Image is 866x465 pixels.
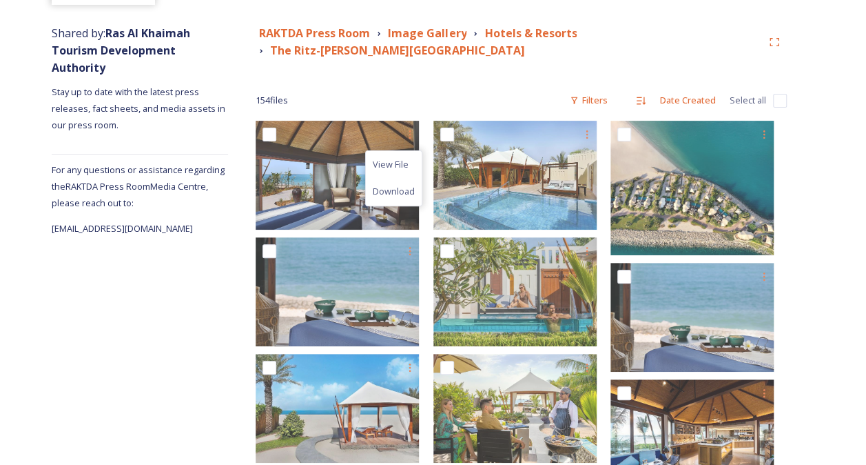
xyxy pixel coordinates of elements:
[388,26,466,41] strong: Image Gallery
[52,222,193,235] span: [EMAIL_ADDRESS][DOMAIN_NAME]
[52,86,227,131] span: Stay up to date with the latest press releases, fact sheets, and media assets in our press room.
[256,237,419,346] img: The Ritz-Carlton Ras Al Khaimah, Al Hamra Beach resort.tif
[270,43,524,58] strong: The Ritz-[PERSON_NAME][GEOGRAPHIC_DATA]
[433,354,597,463] img: The Ritz-Carlton Ras Al Khaimah, Al Hamra Beach resort Al Shamal Villa.jpg
[256,121,419,230] img: The Ritz-Carlton Ras Al Khaimah, Al Hamra Beach resort.tif
[52,26,190,75] span: Shared by:
[256,354,419,463] img: The Ritz-Carlton, Ras Al Khaimah, Al Hamra Beach.jpg
[563,87,615,114] div: Filters
[653,87,723,114] div: Date Created
[484,26,577,41] strong: Hotels & Resorts
[433,121,597,230] img: The Ritz-Carlton Ras Al Khaimah, Al Hamra Beach resort.jpg
[52,164,225,209] span: For any questions or assistance regarding the RAKTDA Press Room Media Centre, please reach out to:
[373,185,415,198] span: Download
[52,26,190,75] strong: Ras Al Khaimah Tourism Development Authority
[259,26,370,41] strong: RAKTDA Press Room
[256,94,288,107] span: 154 file s
[610,263,774,372] img: The Ritz-Carlton, Ras Al Khaimah, Al Hamra Beach.tif
[610,121,774,255] img: The Ritz-Carlton Ras Al Khaimah, Al Hamra Beach resort.jpg
[433,237,597,346] img: The Ritz-Carlton Ras Al Khaimah, Al Hamra Beach resort AHB relax in the pool.jpg
[373,158,409,171] span: View File
[730,94,766,107] span: Select all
